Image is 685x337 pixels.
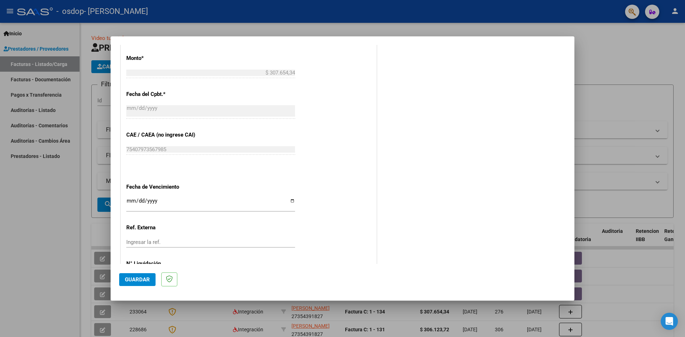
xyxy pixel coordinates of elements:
[126,183,200,191] p: Fecha de Vencimiento
[125,276,150,283] span: Guardar
[126,54,200,62] p: Monto
[126,260,200,268] p: N° Liquidación
[126,90,200,98] p: Fecha del Cpbt.
[119,273,156,286] button: Guardar
[126,131,200,139] p: CAE / CAEA (no ingrese CAI)
[661,313,678,330] div: Open Intercom Messenger
[126,224,200,232] p: Ref. Externa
